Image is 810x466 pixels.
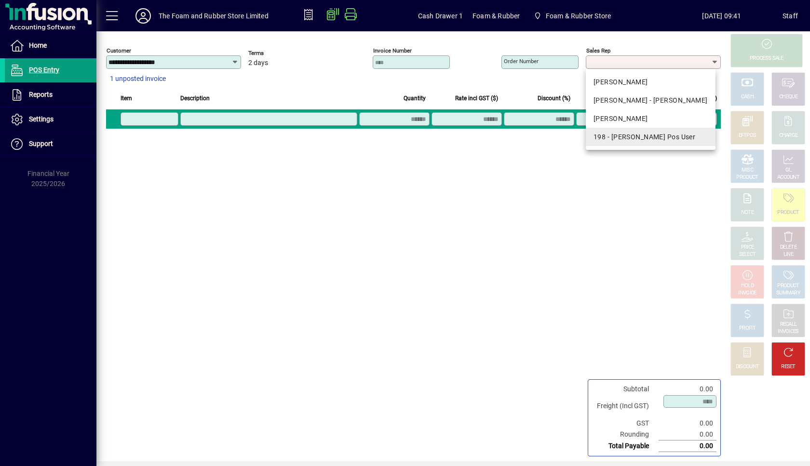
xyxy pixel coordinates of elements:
[110,74,166,84] span: 1 unposted invoice
[107,47,131,54] mat-label: Customer
[128,7,159,25] button: Profile
[739,132,756,139] div: EFTPOS
[586,109,715,128] mat-option: SHANE - Shane
[538,93,570,104] span: Discount (%)
[586,47,610,54] mat-label: Sales rep
[586,73,715,91] mat-option: DAVE - Dave
[121,93,132,104] span: Item
[661,8,783,24] span: [DATE] 09:41
[739,325,756,332] div: PROFIT
[5,34,96,58] a: Home
[418,8,463,24] span: Cash Drawer 1
[5,107,96,132] a: Settings
[404,93,426,104] span: Quantity
[248,59,268,67] span: 2 days
[659,384,716,395] td: 0.00
[594,114,708,124] div: [PERSON_NAME]
[742,167,753,174] div: MISC
[180,93,210,104] span: Description
[586,128,715,146] mat-option: 198 - Shane Pos User
[592,395,659,418] td: Freight (Incl GST)
[594,77,708,87] div: [PERSON_NAME]
[455,93,498,104] span: Rate incl GST ($)
[741,209,754,216] div: NOTE
[741,244,754,251] div: PRICE
[750,55,783,62] div: PROCESS SALE
[504,58,539,65] mat-label: Order number
[106,70,170,88] button: 1 unposted invoice
[739,251,756,258] div: SELECT
[777,174,799,181] div: ACCOUNT
[781,363,796,371] div: RESET
[373,47,412,54] mat-label: Invoice number
[785,167,792,174] div: GL
[783,251,793,258] div: LINE
[5,132,96,156] a: Support
[546,8,611,24] span: Foam & Rubber Store
[29,115,54,123] span: Settings
[592,418,659,429] td: GST
[659,418,716,429] td: 0.00
[779,93,797,101] div: CHEQUE
[777,209,799,216] div: PRODUCT
[736,363,759,371] div: DISCOUNT
[778,328,798,335] div: INVOICES
[29,66,59,74] span: POS Entry
[594,95,708,106] div: [PERSON_NAME] - [PERSON_NAME]
[736,174,758,181] div: PRODUCT
[741,93,754,101] div: CASH
[780,321,797,328] div: RECALL
[659,429,716,440] td: 0.00
[776,290,800,297] div: SUMMARY
[586,91,715,109] mat-option: EMMA - Emma Ormsby
[29,41,47,49] span: Home
[738,290,756,297] div: INVOICE
[29,140,53,147] span: Support
[472,8,520,24] span: Foam & Rubber
[779,132,798,139] div: CHARGE
[741,282,754,290] div: HOLD
[5,83,96,107] a: Reports
[659,440,716,452] td: 0.00
[592,440,659,452] td: Total Payable
[592,384,659,395] td: Subtotal
[592,429,659,440] td: Rounding
[159,8,269,24] div: The Foam and Rubber Store Limited
[780,244,796,251] div: DELETE
[248,50,306,56] span: Terms
[777,282,799,290] div: PRODUCT
[594,132,708,142] div: 198 - [PERSON_NAME] Pos User
[783,8,798,24] div: Staff
[529,7,615,25] span: Foam & Rubber Store
[29,91,53,98] span: Reports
